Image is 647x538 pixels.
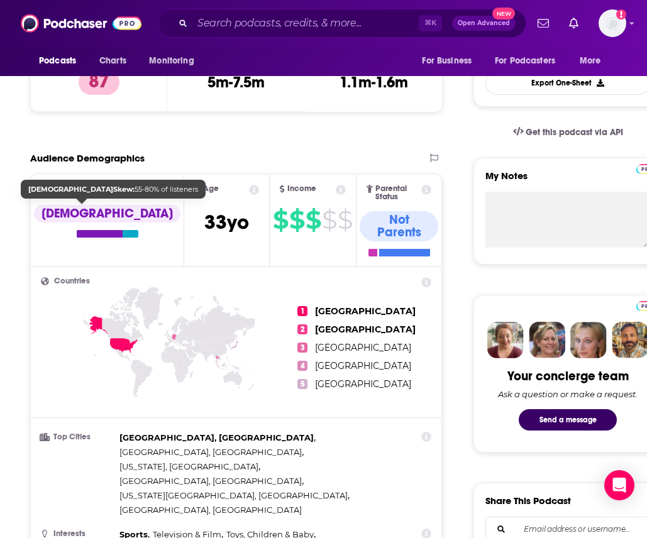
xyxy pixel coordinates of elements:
[119,459,260,474] span: ,
[30,49,92,73] button: open menu
[526,127,623,138] span: Get this podcast via API
[119,431,316,445] span: ,
[422,52,472,70] span: For Business
[413,49,487,73] button: open menu
[487,49,573,73] button: open menu
[79,70,119,95] p: 87
[529,322,565,358] img: Barbara Profile
[340,73,408,92] h3: 1.1m-1.6m
[28,185,198,194] span: 55-80% of listeners
[570,322,607,358] img: Jules Profile
[599,9,626,37] img: User Profile
[30,152,145,164] h2: Audience Demographics
[315,378,411,390] span: [GEOGRAPHIC_DATA]
[119,474,304,488] span: ,
[119,461,258,471] span: [US_STATE], [GEOGRAPHIC_DATA]
[322,210,336,230] span: $
[297,379,307,389] span: 5
[140,49,210,73] button: open menu
[315,324,416,335] span: [GEOGRAPHIC_DATA]
[297,343,307,353] span: 3
[604,470,634,500] div: Open Intercom Messenger
[41,530,114,538] h3: Interests
[458,20,510,26] span: Open Advanced
[599,9,626,37] button: Show profile menu
[119,476,302,486] span: [GEOGRAPHIC_DATA], [GEOGRAPHIC_DATA]
[487,322,524,358] img: Sydney Profile
[119,432,314,442] span: [GEOGRAPHIC_DATA], [GEOGRAPHIC_DATA]
[119,447,302,457] span: [GEOGRAPHIC_DATA], [GEOGRAPHIC_DATA]
[297,324,307,334] span: 2
[616,9,626,19] svg: Add a profile image
[273,210,288,230] span: $
[315,342,411,353] span: [GEOGRAPHIC_DATA]
[498,389,638,399] div: Ask a question or make a request.
[91,49,134,73] a: Charts
[28,185,135,194] b: [DEMOGRAPHIC_DATA] Skew:
[119,505,302,515] span: [GEOGRAPHIC_DATA], [GEOGRAPHIC_DATA]
[360,211,438,241] div: Not Parents
[119,490,348,500] span: [US_STATE][GEOGRAPHIC_DATA], [GEOGRAPHIC_DATA]
[564,13,583,34] a: Show notifications dropdown
[315,305,416,317] span: [GEOGRAPHIC_DATA]
[192,13,419,33] input: Search podcasts, credits, & more...
[207,73,265,92] h3: 5m-7.5m
[289,210,304,230] span: $
[599,9,626,37] span: Logged in as ebolden
[203,185,219,193] span: Age
[306,210,321,230] span: $
[519,409,617,431] button: Send a message
[503,117,634,148] a: Get this podcast via API
[297,361,307,371] span: 4
[54,277,90,285] span: Countries
[452,16,516,31] button: Open AdvancedNew
[507,368,629,384] div: Your concierge team
[204,210,249,234] span: 33 yo
[21,11,141,35] img: Podchaser - Follow, Share and Rate Podcasts
[580,52,601,70] span: More
[149,52,194,70] span: Monitoring
[315,360,411,371] span: [GEOGRAPHIC_DATA]
[533,13,554,34] a: Show notifications dropdown
[419,15,442,31] span: ⌘ K
[495,52,555,70] span: For Podcasters
[571,49,617,73] button: open menu
[297,306,307,316] span: 1
[338,210,352,230] span: $
[34,205,180,222] div: [DEMOGRAPHIC_DATA]
[492,8,515,19] span: New
[99,52,126,70] span: Charts
[41,433,114,441] h3: Top Cities
[119,488,350,503] span: ,
[119,445,304,459] span: ,
[39,52,76,70] span: Podcasts
[287,185,316,193] span: Income
[485,495,571,507] h3: Share This Podcast
[158,9,526,38] div: Search podcasts, credits, & more...
[375,185,419,201] span: Parental Status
